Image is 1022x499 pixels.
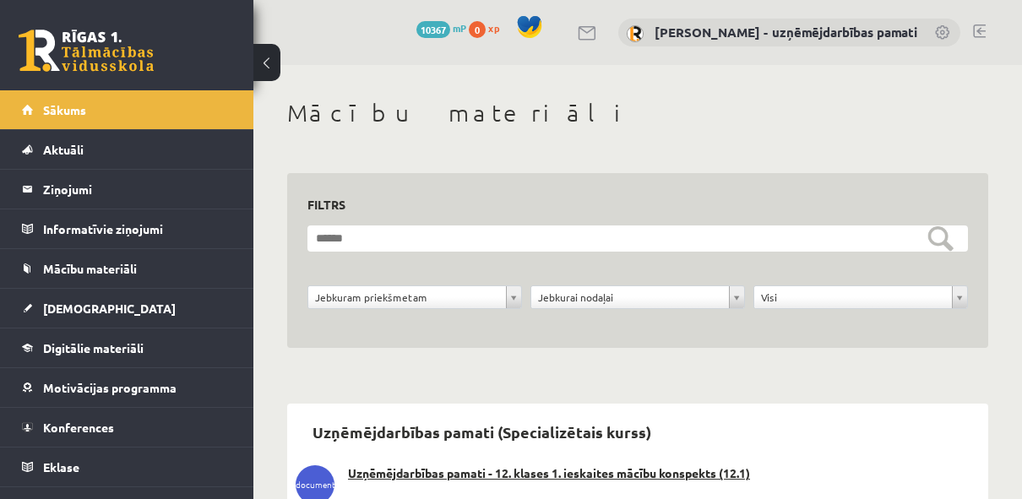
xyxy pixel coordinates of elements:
span: Digitālie materiāli [43,340,144,355]
legend: Informatīvie ziņojumi [43,209,232,248]
a: Mācību materiāli [22,249,232,288]
span: Motivācijas programma [43,380,177,395]
a: Uzņēmējdarbības pamati - 12. klases 1. ieskaites mācību konspekts (12.1) [296,465,980,482]
span: Konferences [43,420,114,435]
legend: Ziņojumi [43,170,232,209]
a: 10367 mP [416,21,466,35]
a: Rīgas 1. Tālmācības vidusskola [19,30,154,72]
span: mP [453,21,466,35]
a: Jebkurai nodaļai [531,286,744,308]
a: 0 xp [469,21,508,35]
a: Eklase [22,447,232,486]
a: [PERSON_NAME] - uzņēmējdarbības pamati [655,24,917,41]
img: Solvita Kozlovska - uzņēmējdarbības pamati [627,25,644,42]
a: Ziņojumi [22,170,232,209]
a: Informatīvie ziņojumi [22,209,232,248]
a: Jebkuram priekšmetam [308,286,521,308]
span: 0 [469,21,486,38]
h3: Filtrs [307,193,948,216]
span: 10367 [416,21,450,38]
h1: Mācību materiāli [287,99,988,127]
span: Mācību materiāli [43,261,137,276]
a: Digitālie materiāli [22,328,232,367]
a: Konferences [22,408,232,447]
span: [DEMOGRAPHIC_DATA] [43,301,176,316]
a: Aktuāli [22,130,232,169]
span: xp [488,21,499,35]
a: Motivācijas programma [22,368,232,407]
a: Visi [754,286,967,308]
span: Aktuāli [43,142,84,157]
a: Sākums [22,90,232,129]
span: Sākums [43,102,86,117]
span: Jebkurai nodaļai [538,286,722,308]
span: Jebkuram priekšmetam [315,286,499,308]
span: Visi [761,286,945,308]
h2: Uzņēmējdarbības pamati (Specializētais kurss) [296,412,668,452]
span: Eklase [43,459,79,475]
a: [DEMOGRAPHIC_DATA] [22,289,232,328]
